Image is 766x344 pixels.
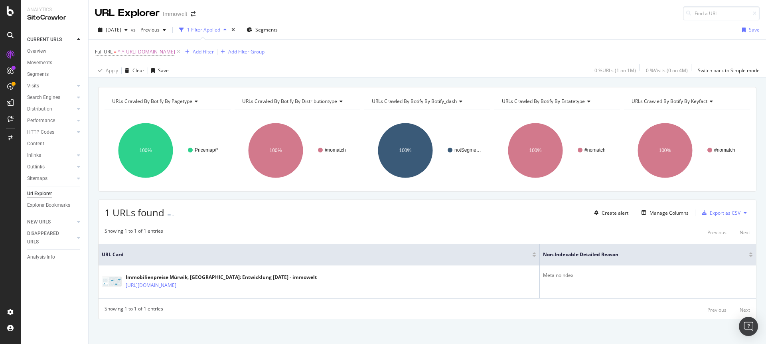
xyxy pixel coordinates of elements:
[624,116,749,185] svg: A chart.
[710,210,740,216] div: Export as CSV
[122,64,144,77] button: Clear
[494,116,619,185] svg: A chart.
[630,95,743,108] h4: URLs Crawled By Botify By keyfact
[137,26,160,33] span: Previous
[27,229,75,246] a: DISAPPEARED URLS
[105,116,229,185] svg: A chart.
[27,229,67,246] div: DISAPPEARED URLS
[106,67,118,74] div: Apply
[27,82,75,90] a: Visits
[95,64,118,77] button: Apply
[698,67,760,74] div: Switch back to Simple mode
[707,229,727,236] div: Previous
[27,218,75,226] a: NEW URLS
[27,253,83,261] a: Analysis Info
[602,210,628,216] div: Create alert
[27,47,46,55] div: Overview
[584,147,606,153] text: #nomatch
[27,253,55,261] div: Analysis Info
[217,47,265,57] button: Add Filter Group
[230,26,237,34] div: times
[27,93,60,102] div: Search Engines
[683,6,760,20] input: Find a URL
[27,201,83,210] a: Explorer Bookmarks
[27,36,62,44] div: CURRENT URLS
[740,227,750,237] button: Next
[105,206,164,219] span: 1 URLs found
[168,214,171,216] img: Equal
[27,82,39,90] div: Visits
[27,6,82,13] div: Analytics
[111,95,223,108] h4: URLs Crawled By Botify By pagetype
[325,147,346,153] text: #nomatch
[148,64,169,77] button: Save
[255,26,278,33] span: Segments
[126,274,317,281] div: Immobilienpreise Mürwik, [GEOGRAPHIC_DATA]: Entwicklung [DATE] - immowelt
[707,227,727,237] button: Previous
[95,6,160,20] div: URL Explorer
[105,227,163,237] div: Showing 1 to 1 of 1 entries
[172,212,174,218] div: -
[529,148,541,153] text: 100%
[27,163,75,171] a: Outlinks
[105,305,163,315] div: Showing 1 to 1 of 1 entries
[27,59,83,67] a: Movements
[543,251,737,258] span: Non-Indexable Detailed Reason
[740,306,750,313] div: Next
[27,13,82,22] div: SiteCrawler
[27,59,52,67] div: Movements
[695,64,760,77] button: Switch back to Simple mode
[235,116,359,185] svg: A chart.
[659,148,671,153] text: 100%
[27,47,83,55] a: Overview
[364,116,489,185] div: A chart.
[650,210,689,216] div: Manage Columns
[27,93,75,102] a: Search Engines
[27,174,75,183] a: Sitemaps
[228,48,265,55] div: Add Filter Group
[191,11,195,17] div: arrow-right-arrow-left
[646,67,688,74] div: 0 % Visits ( 0 on 4M )
[27,70,49,79] div: Segments
[163,10,188,18] div: Immowelt
[591,206,628,219] button: Create alert
[269,148,282,153] text: 100%
[27,140,83,148] a: Content
[543,272,753,279] div: Meta noindex
[195,147,218,153] text: Pricemap/*
[749,26,760,33] div: Save
[454,147,481,153] text: notSegme…
[137,24,169,36] button: Previous
[106,26,121,33] span: 2025 Sep. 12th
[102,277,122,287] img: main image
[242,98,337,105] span: URLs Crawled By Botify By distributiontype
[114,48,116,55] span: =
[638,208,689,217] button: Manage Columns
[27,151,75,160] a: Inlinks
[193,48,214,55] div: Add Filter
[372,98,457,105] span: URLs Crawled By Botify By botify_dash
[27,151,41,160] div: Inlinks
[131,26,137,33] span: vs
[176,24,230,36] button: 1 Filter Applied
[95,48,113,55] span: Full URL
[594,67,636,74] div: 0 % URLs ( 1 on 1M )
[27,105,52,113] div: Distribution
[27,163,45,171] div: Outlinks
[500,95,613,108] h4: URLs Crawled By Botify By estatetype
[132,67,144,74] div: Clear
[370,95,483,108] h4: URLs Crawled By Botify By botify_dash
[243,24,281,36] button: Segments
[27,105,75,113] a: Distribution
[699,206,740,219] button: Export as CSV
[739,24,760,36] button: Save
[502,98,585,105] span: URLs Crawled By Botify By estatetype
[187,26,220,33] div: 1 Filter Applied
[27,117,55,125] div: Performance
[182,47,214,57] button: Add Filter
[27,140,44,148] div: Content
[27,128,75,136] a: HTTP Codes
